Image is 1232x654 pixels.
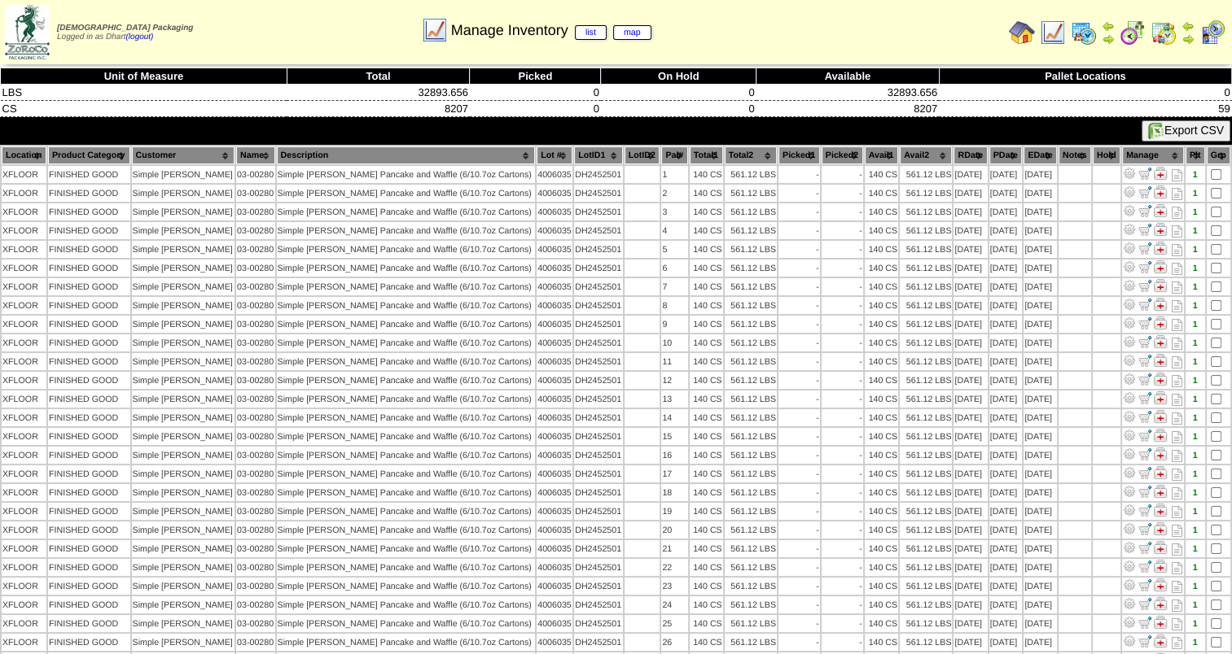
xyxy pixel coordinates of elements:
[277,146,536,164] th: Description
[574,259,623,277] td: DH2452501
[1123,597,1136,610] img: Adjust
[48,146,130,164] th: Product Category
[900,241,952,258] td: 561.12 LBS
[132,203,235,220] td: Simple [PERSON_NAME]
[661,203,687,220] td: 3
[574,316,623,333] td: DH2452501
[954,185,987,202] td: [DATE]
[1154,560,1167,573] img: Manage Hold
[1154,391,1167,404] img: Manage Hold
[939,85,1231,101] td: 0
[865,203,898,220] td: 140 CS
[1172,263,1182,275] i: Note
[1138,204,1151,217] img: Move
[690,222,723,239] td: 140 CS
[1138,429,1151,442] img: Move
[613,25,651,40] a: map
[2,316,46,333] td: XFLOOR
[1123,335,1136,348] img: Adjust
[277,166,536,183] td: Simple [PERSON_NAME] Pancake and Waffle (6/10.7oz Cartons)
[690,166,723,183] td: 140 CS
[661,185,687,202] td: 2
[470,85,601,101] td: 0
[954,222,987,239] td: [DATE]
[451,22,651,39] span: Manage Inventory
[778,166,820,183] td: -
[277,316,536,333] td: Simple [PERSON_NAME] Pancake and Waffle (6/10.7oz Cartons)
[1123,298,1136,311] img: Adjust
[48,185,130,202] td: FINISHED GOOD
[236,146,275,164] th: Name
[1151,20,1177,46] img: calendarinout.gif
[1138,485,1151,498] img: Move
[865,185,898,202] td: 140 CS
[1154,616,1167,629] img: Manage Hold
[900,185,952,202] td: 561.12 LBS
[1182,20,1195,33] img: arrowleft.gif
[2,185,46,202] td: XFLOOR
[574,241,623,258] td: DH2452501
[1186,282,1204,292] div: 1
[1123,391,1136,404] img: Adjust
[865,222,898,239] td: 140 CS
[1154,597,1167,610] img: Manage Hold
[661,166,687,183] td: 1
[1138,373,1151,386] img: Move
[1154,522,1167,535] img: Manage Hold
[900,222,952,239] td: 561.12 LBS
[601,85,756,101] td: 0
[537,316,572,333] td: 4006035
[661,222,687,239] td: 4
[725,241,777,258] td: 561.12 LBS
[1154,466,1167,479] img: Manage Hold
[575,25,607,40] a: list
[277,185,536,202] td: Simple [PERSON_NAME] Pancake and Waffle (6/10.7oz Cartons)
[725,166,777,183] td: 561.12 LBS
[470,101,601,117] td: 0
[1123,242,1136,255] img: Adjust
[236,203,275,220] td: 03-00280
[277,297,536,314] td: Simple [PERSON_NAME] Pancake and Waffle (6/10.7oz Cartons)
[48,222,130,239] td: FINISHED GOOD
[690,297,723,314] td: 140 CS
[1186,245,1204,255] div: 1
[1024,146,1057,164] th: EDate
[690,203,723,220] td: 140 CS
[865,278,898,295] td: 140 CS
[277,241,536,258] td: Simple [PERSON_NAME] Pancake and Waffle (6/10.7oz Cartons)
[2,146,46,164] th: Location
[1123,279,1136,292] img: Adjust
[277,222,536,239] td: Simple [PERSON_NAME] Pancake and Waffle (6/10.7oz Cartons)
[1138,504,1151,517] img: Move
[1138,522,1151,535] img: Move
[1123,429,1136,442] img: Adjust
[236,241,275,258] td: 03-00280
[1186,146,1205,164] th: Plt
[287,68,470,85] th: Total
[1154,242,1167,255] img: Manage Hold
[1123,634,1136,647] img: Adjust
[601,68,756,85] th: On Hold
[1123,541,1136,554] img: Adjust
[1154,223,1167,236] img: Manage Hold
[939,68,1231,85] th: Pallet Locations
[989,259,1023,277] td: [DATE]
[1123,316,1136,329] img: Adjust
[1142,120,1230,142] button: Export CSV
[1138,634,1151,647] img: Move
[287,85,470,101] td: 32893.656
[48,241,130,258] td: FINISHED GOOD
[822,259,863,277] td: -
[574,278,623,295] td: DH2452501
[57,24,193,41] span: Logged in as Dhart
[1123,223,1136,236] img: Adjust
[1123,167,1136,180] img: Adjust
[132,241,235,258] td: Simple [PERSON_NAME]
[1123,560,1136,573] img: Adjust
[1138,185,1151,198] img: Move
[1123,185,1136,198] img: Adjust
[939,101,1231,117] td: 59
[1154,485,1167,498] img: Manage Hold
[1154,335,1167,348] img: Manage Hold
[954,278,987,295] td: [DATE]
